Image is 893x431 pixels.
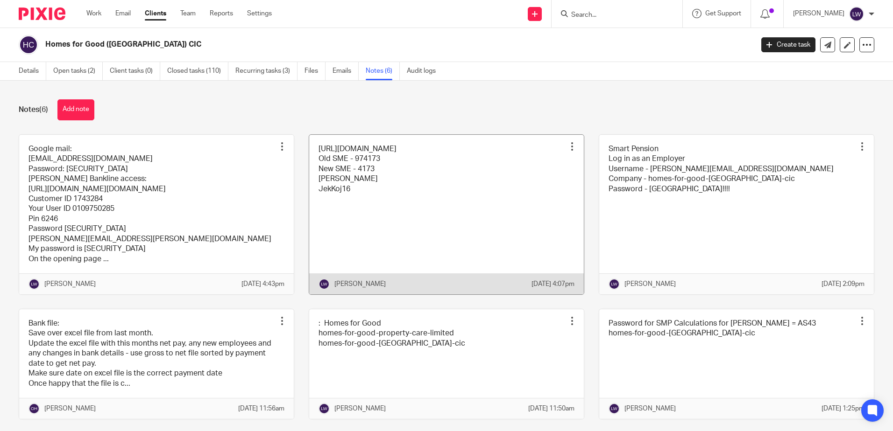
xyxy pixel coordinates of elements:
p: [PERSON_NAME] [334,279,386,289]
img: svg%3E [849,7,864,21]
p: [DATE] 2:09pm [822,279,865,289]
img: svg%3E [319,278,330,290]
p: [PERSON_NAME] [624,404,676,413]
input: Search [570,11,654,20]
img: svg%3E [28,403,40,414]
h2: Homes for Good ([GEOGRAPHIC_DATA]) CIC [45,40,607,49]
p: [PERSON_NAME] [44,404,96,413]
span: (6) [39,106,48,113]
a: Notes (6) [366,62,400,80]
img: svg%3E [319,403,330,414]
p: [DATE] 1:25pm [822,404,865,413]
a: Open tasks (2) [53,62,103,80]
p: [PERSON_NAME] [44,279,96,289]
a: Client tasks (0) [110,62,160,80]
p: [PERSON_NAME] [793,9,844,18]
a: Emails [333,62,359,80]
h1: Notes [19,105,48,115]
a: Files [305,62,326,80]
button: Add note [57,99,94,120]
a: Clients [145,9,166,18]
img: svg%3E [28,278,40,290]
a: Team [180,9,196,18]
p: [PERSON_NAME] [624,279,676,289]
a: Recurring tasks (3) [235,62,298,80]
a: Email [115,9,131,18]
span: Get Support [705,10,741,17]
img: svg%3E [609,403,620,414]
p: [DATE] 11:56am [238,404,284,413]
a: Details [19,62,46,80]
a: Audit logs [407,62,443,80]
a: Closed tasks (110) [167,62,228,80]
p: [DATE] 4:07pm [532,279,574,289]
a: Create task [761,37,815,52]
img: svg%3E [609,278,620,290]
a: Settings [247,9,272,18]
p: [PERSON_NAME] [334,404,386,413]
p: [DATE] 4:43pm [241,279,284,289]
p: [DATE] 11:50am [528,404,574,413]
a: Work [86,9,101,18]
a: Reports [210,9,233,18]
img: svg%3E [19,35,38,55]
img: Pixie [19,7,65,20]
